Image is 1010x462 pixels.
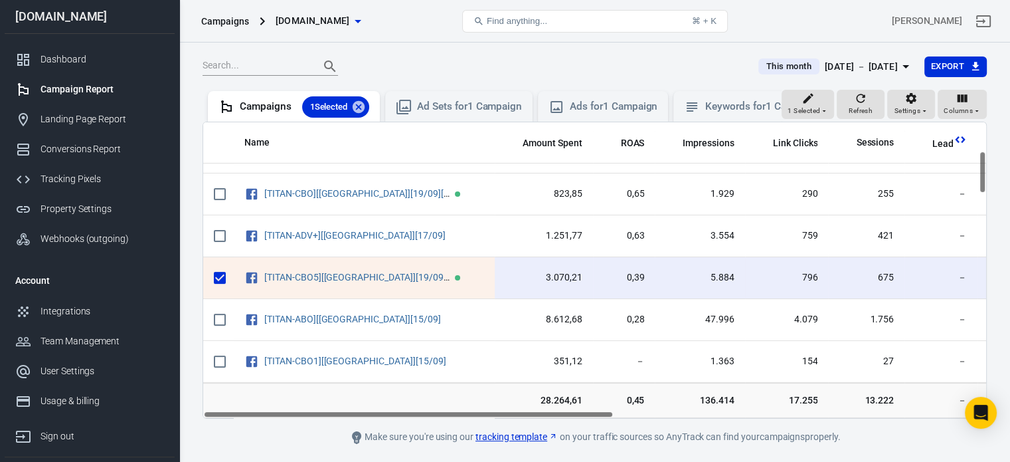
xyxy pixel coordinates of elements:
[837,90,884,119] button: Refresh
[621,137,645,150] span: ROAS
[41,304,164,318] div: Integrations
[683,137,734,150] span: Impressions
[264,230,445,241] a: [TITAN-ADV+][[GEOGRAPHIC_DATA]][17/09]
[244,228,259,244] svg: Facebook Ads
[41,394,164,408] div: Usage & billing
[756,355,818,368] span: 154
[505,394,582,407] span: 28.264,61
[915,394,967,407] span: －
[41,112,164,126] div: Landing Page Report
[302,96,370,118] div: 1Selected
[894,105,920,117] span: Settings
[41,142,164,156] div: Conversions Report
[915,187,967,201] span: －
[505,187,582,201] span: 823,85
[839,271,894,285] span: 675
[825,58,898,75] div: [DATE] － [DATE]
[756,229,818,243] span: 759
[264,272,481,283] a: [TITAN-CBO5][[GEOGRAPHIC_DATA]][19/09][SHARK]
[296,429,894,445] div: Make sure you're using our on your traffic sources so AnyTrack can find your campaigns properly.
[264,189,452,198] span: [TITAN-CBO][US][19/09][SHARK][MATRIX]
[505,313,582,326] span: 8.612,68
[915,138,954,151] span: Lead
[965,397,997,429] div: Open Intercom Messenger
[314,51,346,82] button: Search
[244,354,259,370] svg: Facebook Ads
[5,356,175,386] a: User Settings
[41,364,164,378] div: User Settings
[756,271,818,285] span: 796
[264,314,441,324] a: [TITAN-ABO][[GEOGRAPHIC_DATA]][15/09]
[968,5,999,37] a: Sign out
[5,134,175,164] a: Conversions Report
[5,265,175,296] li: Account
[302,100,356,114] span: 1 Selected
[523,135,582,151] span: The estimated total amount of money you've spent on your campaign, ad set or ad during its schedule.
[756,394,818,407] span: 17.255
[604,313,645,326] span: 0,28
[264,314,443,324] span: [TITAN-ABO][US][15/09]
[761,60,817,73] span: This month
[856,136,894,150] span: Sessions
[5,416,175,451] a: Sign out
[462,10,728,33] button: Find anything...⌘ + K
[782,90,834,119] button: 1 Selected
[788,105,820,117] span: 1 Selected
[849,105,873,117] span: Refresh
[839,187,894,201] span: 255
[417,100,522,114] div: Ad Sets for 1 Campaign
[505,355,582,368] span: 351,12
[505,135,582,151] span: The estimated total amount of money you've spent on your campaign, ad set or ad during its schedule.
[887,90,935,119] button: Settings
[487,16,547,26] span: Find anything...
[839,229,894,243] span: 421
[665,355,734,368] span: 1.363
[203,58,309,75] input: Search...
[604,229,645,243] span: 0,63
[604,135,645,151] span: The total return on ad spend
[41,172,164,186] div: Tracking Pixels
[839,136,894,150] span: Sessions
[915,271,967,285] span: －
[839,313,894,326] span: 1.756
[665,229,734,243] span: 3.554
[938,90,987,119] button: Columns
[665,313,734,326] span: 47.996
[665,135,734,151] span: The number of times your ads were on screen.
[240,96,369,118] div: Campaigns
[839,394,894,407] span: 13.222
[756,313,818,326] span: 4.079
[954,133,967,146] svg: This column is calculated from AnyTrack real-time data
[5,11,175,23] div: [DOMAIN_NAME]
[915,355,967,368] span: －
[692,16,716,26] div: ⌘ + K
[505,229,582,243] span: 1.251,77
[41,82,164,96] div: Campaign Report
[270,9,366,33] button: [DOMAIN_NAME]
[705,100,820,114] div: Keywords for 1 Campaign
[604,394,645,407] span: 0,45
[683,135,734,151] span: The number of times your ads were on screen.
[5,194,175,224] a: Property Settings
[665,394,734,407] span: 136.414
[756,187,818,201] span: 290
[5,386,175,416] a: Usage & billing
[570,100,657,114] div: Ads for 1 Campaign
[5,296,175,326] a: Integrations
[505,271,582,285] span: 3.070,21
[455,191,460,197] span: Active
[276,13,350,29] span: bdcnews.site
[41,53,164,66] div: Dashboard
[244,136,287,150] span: Name
[5,104,175,134] a: Landing Page Report
[748,56,924,78] button: This month[DATE] － [DATE]
[203,122,986,418] div: scrollable content
[455,275,460,281] span: Active
[915,229,967,243] span: －
[264,188,514,199] a: [TITAN-CBO][[GEOGRAPHIC_DATA]][19/09][SHARK][MATRIX]
[41,334,164,348] div: Team Management
[264,231,447,240] span: [TITAN-ADV+][US][17/09]
[244,312,259,328] svg: Facebook Ads
[244,136,270,150] span: Name
[604,355,645,368] span: －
